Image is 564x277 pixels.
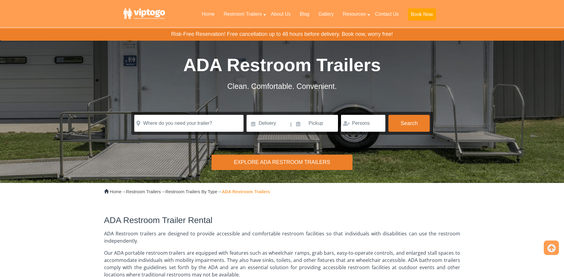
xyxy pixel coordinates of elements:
[227,82,337,90] span: Clean. Comfortable. Convenient.
[247,115,290,132] input: Delivery
[408,8,436,20] button: Book Now
[126,189,161,194] a: Restroom Trailers
[183,55,381,75] span: ADA Restroom Trailers
[134,115,244,132] input: Where do you need your trailer?
[104,216,460,225] h2: ADA Restroom Trailer Rental
[540,253,564,277] button: Live Chat
[110,189,270,194] span: → → →
[212,155,352,170] div: Explore ADA Restroom Trailers
[219,8,266,21] a: Restroom Trailers
[370,8,403,21] a: Contact Us
[388,115,430,132] button: Search
[341,115,385,132] input: Persons
[222,189,270,194] strong: ADA Restroom Trailers
[104,230,460,244] p: ADA Restroom trailers are designed to provide accessible and comfortable restroom facilities so t...
[266,8,295,21] a: About Us
[197,8,219,21] a: Home
[403,8,441,24] a: Book Now
[292,115,338,132] input: Pickup
[165,189,217,194] a: Restroom Trailers By Type
[314,8,338,21] a: Gallery
[338,8,370,21] a: Resources
[110,189,122,194] a: Home
[295,8,314,21] a: Blog
[290,115,292,134] span: |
